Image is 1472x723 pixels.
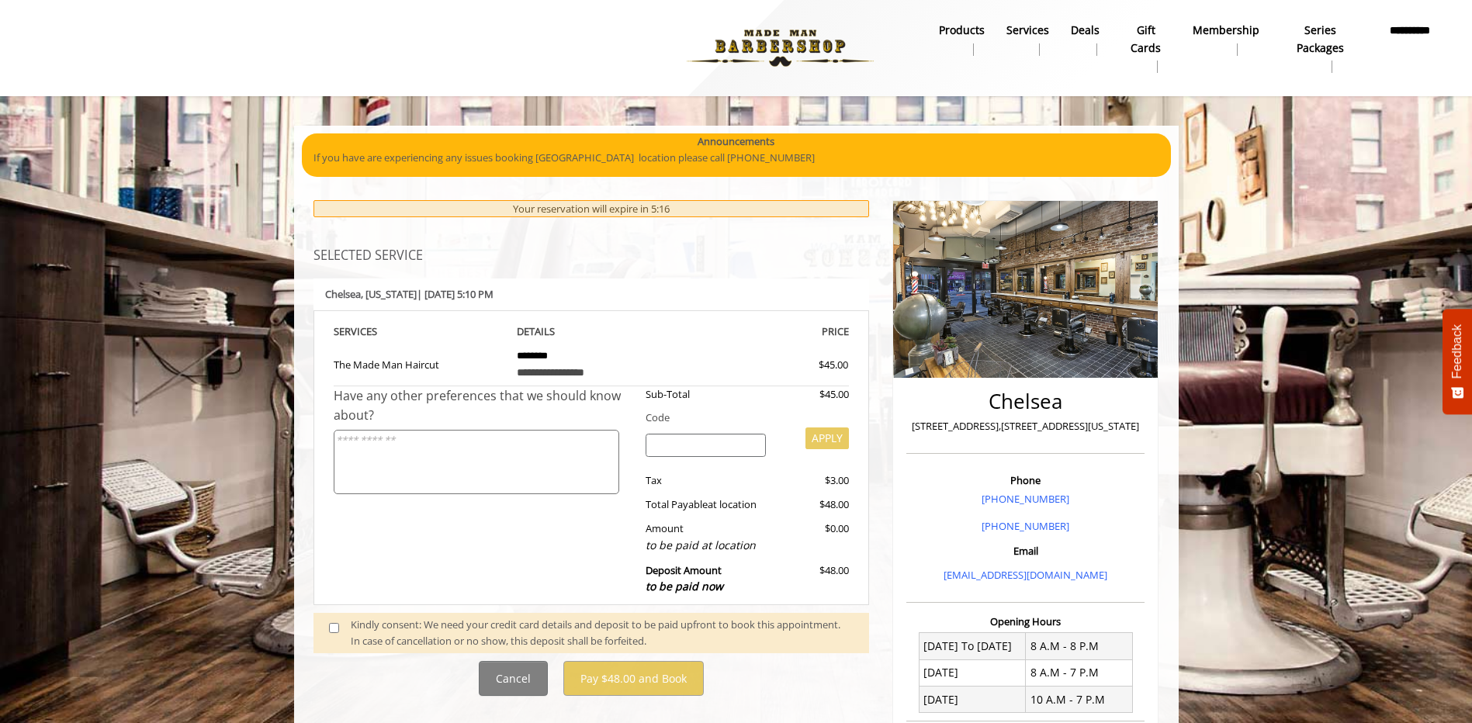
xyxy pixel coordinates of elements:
button: Cancel [479,661,548,696]
b: gift cards [1121,22,1171,57]
td: [DATE] [919,659,1026,686]
b: products [939,22,985,39]
h3: SELECTED SERVICE [313,249,870,263]
div: Tax [634,472,778,489]
h3: Phone [910,475,1141,486]
a: [PHONE_NUMBER] [982,492,1069,506]
img: Made Man Barbershop logo [674,5,887,91]
b: Deals [1071,22,1100,39]
span: Feedback [1450,324,1464,379]
b: Membership [1193,22,1259,39]
b: Services [1006,22,1049,39]
div: $45.00 [763,357,848,373]
td: 8 A.M - 8 P.M [1026,633,1133,659]
th: DETAILS [505,323,677,341]
button: Feedback - Show survey [1443,309,1472,414]
td: The Made Man Haircut [334,341,506,386]
div: Sub-Total [634,386,778,403]
div: Kindly consent: We need your credit card details and deposit to be paid upfront to book this appo... [351,617,854,649]
span: , [US_STATE] [361,287,417,301]
div: Your reservation will expire in 5:16 [313,200,870,218]
td: [DATE] [919,687,1026,713]
div: Total Payable [634,496,778,513]
th: PRICE [677,323,850,341]
a: Gift cardsgift cards [1110,19,1182,77]
div: $45.00 [778,386,849,403]
b: Deposit Amount [646,563,723,594]
button: Pay $48.00 and Book [563,661,704,696]
span: S [372,324,377,338]
div: $48.00 [778,496,849,513]
a: Series packagesSeries packages [1270,19,1371,77]
td: [DATE] To [DATE] [919,633,1026,659]
a: ServicesServices [996,19,1060,60]
a: Productsproducts [928,19,996,60]
td: 10 A.M - 7 P.M [1026,687,1133,713]
div: to be paid at location [646,537,766,554]
h3: Email [910,545,1141,556]
span: to be paid now [646,579,723,593]
h3: Opening Hours [906,616,1145,627]
a: DealsDeals [1060,19,1110,60]
div: Code [634,410,849,426]
td: 8 A.M - 7 P.M [1026,659,1133,686]
button: APPLY [805,427,849,449]
p: If you have are experiencing any issues booking [GEOGRAPHIC_DATA] location please call [PHONE_NUM... [313,150,1159,166]
b: Series packages [1281,22,1360,57]
a: [EMAIL_ADDRESS][DOMAIN_NAME] [944,568,1107,582]
b: Announcements [698,133,774,150]
div: Have any other preferences that we should know about? [334,386,635,426]
h2: Chelsea [910,390,1141,413]
th: SERVICE [334,323,506,341]
b: Chelsea | [DATE] 5:10 PM [325,287,494,301]
a: MembershipMembership [1182,19,1270,60]
span: at location [708,497,757,511]
div: $48.00 [778,562,849,596]
div: Amount [634,521,778,554]
p: [STREET_ADDRESS],[STREET_ADDRESS][US_STATE] [910,418,1141,434]
a: [PHONE_NUMBER] [982,519,1069,533]
div: $3.00 [778,472,849,489]
div: $0.00 [778,521,849,554]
